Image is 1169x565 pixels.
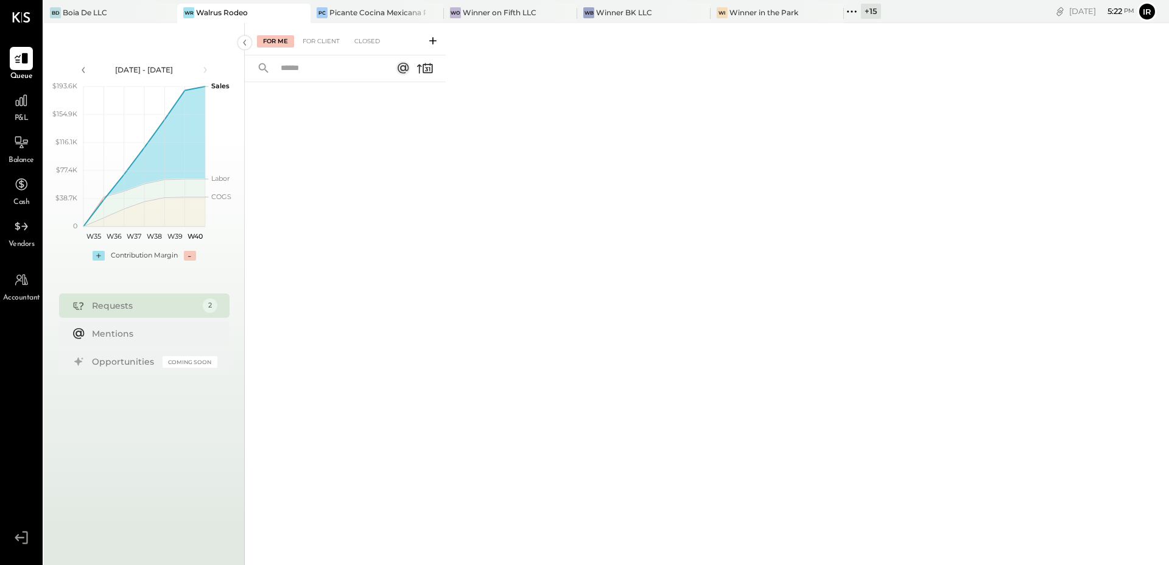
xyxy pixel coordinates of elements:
text: $154.9K [52,110,77,118]
a: Balance [1,131,42,166]
div: Coming Soon [163,356,217,368]
text: Labor [211,174,230,183]
div: 2 [203,298,217,313]
div: Closed [348,35,386,47]
div: BD [50,7,61,18]
text: $193.6K [52,82,77,90]
div: Contribution Margin [111,251,178,261]
div: For Client [297,35,346,47]
div: For Me [257,35,294,47]
div: Mentions [92,328,211,340]
text: W35 [86,232,100,240]
div: - [184,251,196,261]
span: Vendors [9,239,35,250]
div: Walrus Rodeo [196,7,248,18]
div: [DATE] [1069,5,1134,17]
text: COGS [211,192,231,201]
div: + 15 [861,4,881,19]
div: WB [583,7,594,18]
a: Vendors [1,215,42,250]
div: + [93,251,105,261]
div: Picante Cocina Mexicana Rest [329,7,426,18]
text: $116.1K [55,138,77,146]
text: $77.4K [56,166,77,174]
div: Opportunities [92,356,156,368]
span: Queue [10,71,33,82]
div: Wi [717,7,728,18]
text: W36 [106,232,121,240]
div: Wo [450,7,461,18]
div: Requests [92,300,197,312]
div: Boia De LLC [63,7,107,18]
a: Accountant [1,268,42,304]
div: copy link [1054,5,1066,18]
div: [DATE] - [DATE] [93,65,196,75]
text: 0 [73,222,77,230]
button: Ir [1137,2,1157,21]
div: WR [183,7,194,18]
a: Queue [1,47,42,82]
text: W40 [187,232,202,240]
div: Winner in the Park [729,7,798,18]
a: P&L [1,89,42,124]
text: $38.7K [55,194,77,202]
span: Accountant [3,293,40,304]
text: W38 [147,232,162,240]
text: W37 [127,232,141,240]
text: W39 [167,232,182,240]
span: Balance [9,155,34,166]
span: P&L [15,113,29,124]
div: PC [317,7,328,18]
text: Sales [211,82,230,90]
a: Cash [1,173,42,208]
div: Winner BK LLC [596,7,652,18]
div: Winner on Fifth LLC [463,7,536,18]
span: Cash [13,197,29,208]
